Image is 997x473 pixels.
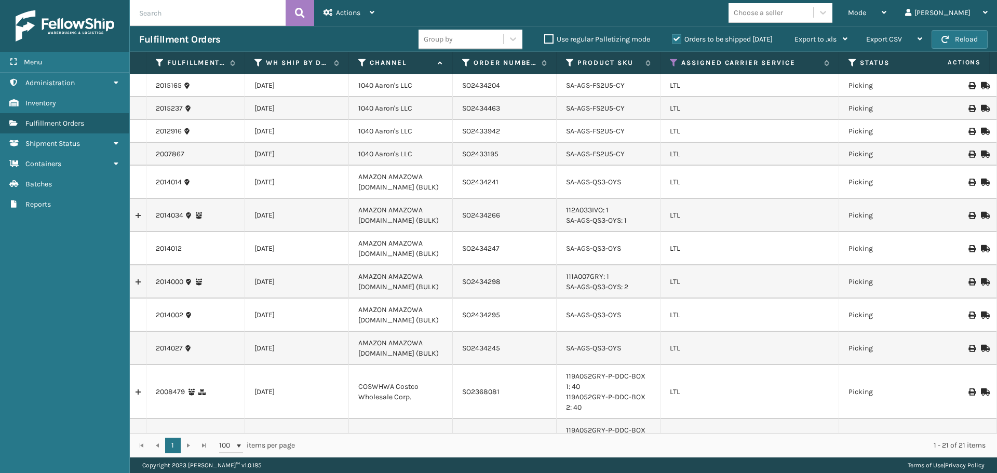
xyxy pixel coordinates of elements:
td: [DATE] [245,365,349,419]
span: Export to .xls [794,35,837,44]
td: LTL [661,232,839,265]
i: Print BOL [968,212,975,219]
td: SO2434247 [453,232,557,265]
td: [DATE] [245,120,349,143]
i: Mark as Shipped [981,388,987,396]
span: Administration [25,78,75,87]
label: Assigned Carrier Service [681,58,819,67]
td: Picking [839,97,943,120]
i: Print BOL [968,151,975,158]
td: Picking [839,74,943,97]
span: Containers [25,159,61,168]
span: Actions [915,54,987,71]
a: 2014034 [156,210,183,221]
td: AMAZON AMAZOWA [DOMAIN_NAME] (BULK) [349,332,453,365]
td: LTL [661,299,839,332]
td: Picking [839,143,943,166]
td: [DATE] [245,265,349,299]
a: SA-AGS-QS3-OYS: 2 [566,282,628,291]
td: LTL [661,97,839,120]
label: Orders to be shipped [DATE] [672,35,773,44]
td: LTL [661,143,839,166]
td: [DATE] [245,74,349,97]
td: AMAZON AMAZOWA [DOMAIN_NAME] (BULK) [349,299,453,332]
i: Print BOL [968,245,975,252]
label: Fulfillment Order Id [167,58,225,67]
td: AMAZON AMAZOWA [DOMAIN_NAME] (BULK) [349,232,453,265]
label: Order Number [474,58,536,67]
td: Picking [839,265,943,299]
a: SA-AGS-FS2U5-CY [566,150,625,158]
a: 2014000 [156,277,183,287]
a: 2014027 [156,343,183,354]
td: [DATE] [245,419,349,473]
a: 119A052GRY-P-DDC-BOX 1: 40 [566,372,645,391]
label: Product SKU [577,58,640,67]
span: Menu [24,58,42,66]
td: Picking [839,166,943,199]
a: 111A007GRY: 1 [566,272,609,281]
td: Picking [839,120,943,143]
a: Privacy Policy [945,462,985,469]
td: [DATE] [245,166,349,199]
span: Reports [25,200,51,209]
i: Mark as Shipped [981,105,987,112]
td: Picking [839,332,943,365]
span: Batches [25,180,52,188]
a: SA-AGS-QS3-OYS [566,310,621,319]
a: 2015237 [156,103,183,114]
i: Print BOL [968,105,975,112]
a: 2014002 [156,310,183,320]
h3: Fulfillment Orders [139,33,220,46]
td: Picking [839,419,943,473]
td: SO2434298 [453,265,557,299]
td: SO2433942 [453,120,557,143]
td: [DATE] [245,299,349,332]
td: 1040 Aaron's LLC [349,143,453,166]
td: LTL [661,365,839,419]
i: Mark as Shipped [981,128,987,135]
label: WH Ship By Date [266,58,329,67]
i: Mark as Shipped [981,151,987,158]
a: SA-AGS-FS2U5-CY [566,81,625,90]
div: Group by [424,34,453,45]
label: Channel [370,58,433,67]
a: 119A052GRY-P-DDC-BOX 2: 40 [566,393,645,412]
td: Picking [839,365,943,419]
a: SA-AGS-QS3-OYS [566,244,621,253]
td: SO2434463 [453,97,557,120]
td: AMAZON AMAZOWA [DOMAIN_NAME] (BULK) [349,199,453,232]
td: LTL [661,199,839,232]
td: 1040 Aaron's LLC [349,97,453,120]
td: LTL [661,419,839,473]
i: Mark as Shipped [981,312,987,319]
td: LTL [661,166,839,199]
i: Print BOL [968,388,975,396]
td: [DATE] [245,97,349,120]
span: 100 [219,440,235,451]
i: Print BOL [968,179,975,186]
td: [DATE] [245,232,349,265]
td: SO2434204 [453,74,557,97]
a: 1 [165,438,181,453]
p: Copyright 2023 [PERSON_NAME]™ v 1.0.185 [142,457,262,473]
td: SO2368080 [453,419,557,473]
i: Mark as Shipped [981,82,987,89]
span: Actions [336,8,360,17]
td: Picking [839,299,943,332]
img: logo [16,10,114,42]
label: Status [860,58,923,67]
td: SO2368081 [453,365,557,419]
span: items per page [219,438,295,453]
span: Inventory [25,99,56,107]
a: SA-AGS-QS3-OYS: 1 [566,216,627,225]
td: SO2434295 [453,299,557,332]
a: SA-AGS-QS3-OYS [566,344,621,353]
i: Mark as Shipped [981,278,987,286]
td: Picking [839,232,943,265]
i: Print BOL [968,345,975,352]
td: AMAZON AMAZOWA [DOMAIN_NAME] (BULK) [349,166,453,199]
div: Choose a seller [734,7,783,18]
a: SA-AGS-FS2U5-CY [566,104,625,113]
i: Print BOL [968,312,975,319]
